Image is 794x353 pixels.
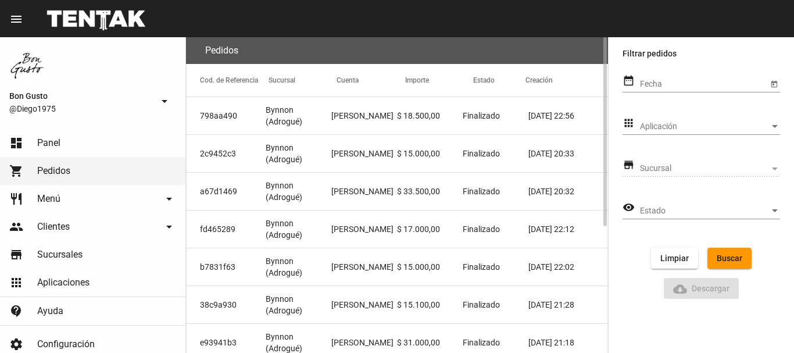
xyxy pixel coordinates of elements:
[664,278,739,299] button: Descargar ReporteDescargar
[9,248,23,262] mat-icon: store
[528,211,608,248] mat-cell: [DATE] 22:12
[660,254,689,263] span: Limpiar
[463,110,500,122] span: Finalizado
[37,221,70,233] span: Clientes
[707,248,752,269] button: Buscar
[9,136,23,150] mat-icon: dashboard
[473,64,525,97] mat-header-cell: Estado
[186,211,266,248] mat-cell: fd465289
[9,337,23,351] mat-icon: settings
[186,37,608,64] flou-section-header: Pedidos
[397,248,463,286] mat-cell: $ 15.000,00
[331,135,397,172] mat-cell: [PERSON_NAME]
[9,192,23,206] mat-icon: restaurant
[9,164,23,178] mat-icon: shopping_cart
[673,284,730,293] span: Descargar
[651,248,698,269] button: Limpiar
[269,64,337,97] mat-header-cell: Sucursal
[463,148,500,159] span: Finalizado
[186,135,266,172] mat-cell: 2c9452c3
[528,173,608,210] mat-cell: [DATE] 20:32
[623,47,780,60] label: Filtrar pedidos
[266,255,331,279] span: Bynnon (Adrogué)
[463,261,500,273] span: Finalizado
[186,97,266,134] mat-cell: 798aa490
[331,286,397,323] mat-cell: [PERSON_NAME]
[640,206,780,216] mat-select: Estado
[37,338,95,350] span: Configuración
[397,135,463,172] mat-cell: $ 15.000,00
[397,211,463,248] mat-cell: $ 17.000,00
[331,211,397,248] mat-cell: [PERSON_NAME]
[9,47,47,84] img: 8570adf9-ca52-4367-b116-ae09c64cf26e.jpg
[463,186,500,197] span: Finalizado
[37,249,83,261] span: Sucursales
[673,282,687,296] mat-icon: Descargar Reporte
[528,248,608,286] mat-cell: [DATE] 22:02
[525,64,608,97] mat-header-cell: Creación
[186,64,269,97] mat-header-cell: Cod. de Referencia
[37,165,70,177] span: Pedidos
[186,248,266,286] mat-cell: b7831f63
[186,286,266,323] mat-cell: 38c9a930
[266,293,331,316] span: Bynnon (Adrogué)
[640,164,770,173] span: Sucursal
[623,74,635,88] mat-icon: date_range
[331,248,397,286] mat-cell: [PERSON_NAME]
[162,220,176,234] mat-icon: arrow_drop_down
[37,137,60,149] span: Panel
[463,299,500,311] span: Finalizado
[37,305,63,317] span: Ayuda
[186,173,266,210] mat-cell: a67d1469
[640,164,780,173] mat-select: Sucursal
[266,217,331,241] span: Bynnon (Adrogué)
[717,254,742,263] span: Buscar
[640,122,780,131] mat-select: Aplicación
[205,42,238,59] h3: Pedidos
[623,158,635,172] mat-icon: store
[266,142,331,165] span: Bynnon (Adrogué)
[397,286,463,323] mat-cell: $ 15.100,00
[162,192,176,206] mat-icon: arrow_drop_down
[528,135,608,172] mat-cell: [DATE] 20:33
[528,97,608,134] mat-cell: [DATE] 22:56
[640,122,770,131] span: Aplicación
[266,104,331,127] span: Bynnon (Adrogué)
[9,12,23,26] mat-icon: menu
[158,94,171,108] mat-icon: arrow_drop_down
[37,193,60,205] span: Menú
[9,103,153,115] span: @Diego1975
[640,206,770,216] span: Estado
[528,286,608,323] mat-cell: [DATE] 21:28
[9,276,23,290] mat-icon: apps
[331,173,397,210] mat-cell: [PERSON_NAME]
[463,223,500,235] span: Finalizado
[9,89,153,103] span: Bon Gusto
[463,337,500,348] span: Finalizado
[331,97,397,134] mat-cell: [PERSON_NAME]
[623,116,635,130] mat-icon: apps
[266,180,331,203] span: Bynnon (Adrogué)
[337,64,405,97] mat-header-cell: Cuenta
[640,80,768,89] input: Fecha
[37,277,90,288] span: Aplicaciones
[405,64,474,97] mat-header-cell: Importe
[397,173,463,210] mat-cell: $ 33.500,00
[623,201,635,215] mat-icon: visibility
[9,220,23,234] mat-icon: people
[397,97,463,134] mat-cell: $ 18.500,00
[768,77,780,90] button: Open calendar
[9,304,23,318] mat-icon: contact_support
